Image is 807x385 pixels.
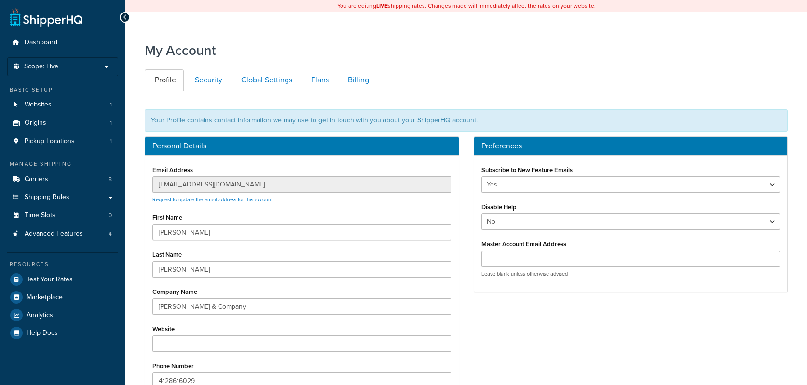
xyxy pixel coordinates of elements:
[24,63,58,71] span: Scope: Live
[7,306,118,324] a: Analytics
[152,196,273,203] a: Request to update the email address for this account
[7,225,118,243] li: Advanced Features
[27,311,53,319] span: Analytics
[25,212,55,220] span: Time Slots
[110,119,112,127] span: 1
[109,212,112,220] span: 0
[25,230,83,238] span: Advanced Features
[7,171,118,188] li: Carriers
[7,207,118,225] a: Time Slots 0
[10,7,82,27] a: ShipperHQ Home
[481,166,573,173] label: Subscribe to New Feature Emails
[7,133,118,150] li: Pickup Locations
[110,137,112,146] span: 1
[145,41,216,60] h1: My Account
[376,1,388,10] b: LIVE
[152,288,197,295] label: Company Name
[7,225,118,243] a: Advanced Features 4
[7,260,118,268] div: Resources
[231,69,300,91] a: Global Settings
[152,251,182,258] label: Last Name
[7,324,118,342] a: Help Docs
[7,271,118,288] a: Test Your Rates
[109,230,112,238] span: 4
[7,96,118,114] a: Websites 1
[109,175,112,184] span: 8
[27,293,63,302] span: Marketplace
[110,101,112,109] span: 1
[152,166,193,173] label: Email Address
[7,207,118,225] li: Time Slots
[27,329,58,337] span: Help Docs
[152,142,451,150] h3: Personal Details
[7,114,118,132] li: Origins
[7,289,118,306] a: Marketplace
[7,86,118,94] div: Basic Setup
[185,69,230,91] a: Security
[7,133,118,150] a: Pickup Locations 1
[25,101,52,109] span: Websites
[25,119,46,127] span: Origins
[481,142,780,150] h3: Preferences
[7,160,118,168] div: Manage Shipping
[481,270,780,278] p: Leave blank unless otherwise advised
[25,137,75,146] span: Pickup Locations
[152,362,194,370] label: Phone Number
[25,193,69,201] span: Shipping Rules
[152,214,182,221] label: First Name
[25,39,57,47] span: Dashboard
[25,175,48,184] span: Carriers
[481,203,517,211] label: Disable Help
[145,109,788,132] div: Your Profile contains contact information we may use to get in touch with you about your ShipperH...
[7,96,118,114] li: Websites
[7,188,118,206] a: Shipping Rules
[7,171,118,188] a: Carriers 8
[338,69,377,91] a: Billing
[7,114,118,132] a: Origins 1
[27,276,73,284] span: Test Your Rates
[7,34,118,52] a: Dashboard
[145,69,184,91] a: Profile
[481,240,566,248] label: Master Account Email Address
[152,325,175,332] label: Website
[301,69,337,91] a: Plans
